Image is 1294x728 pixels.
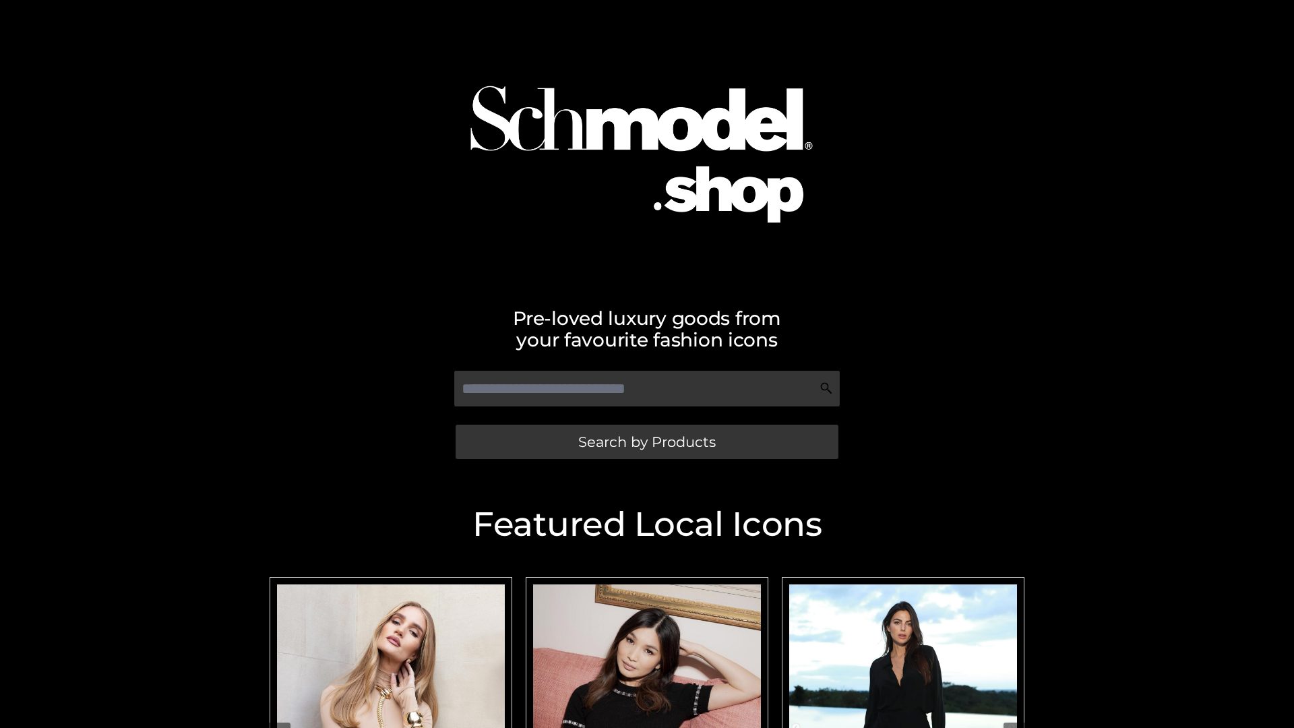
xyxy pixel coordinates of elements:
a: Search by Products [456,425,838,459]
img: Search Icon [820,382,833,395]
h2: Pre-loved luxury goods from your favourite fashion icons [263,307,1031,351]
span: Search by Products [578,435,716,449]
h2: Featured Local Icons​ [263,508,1031,541]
